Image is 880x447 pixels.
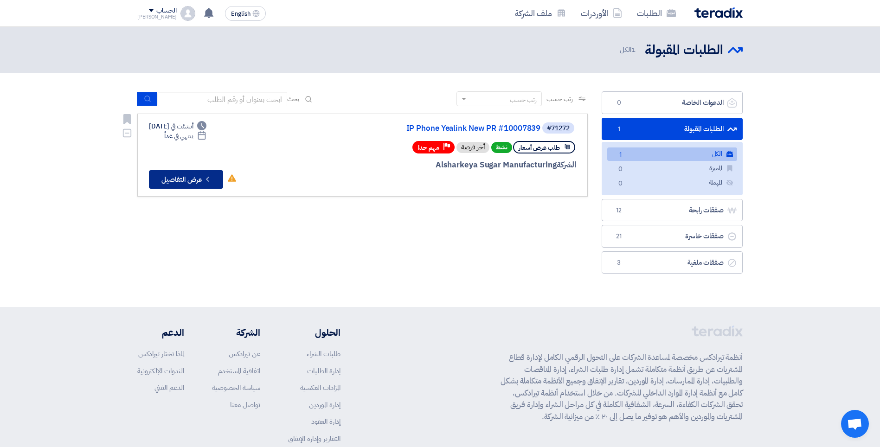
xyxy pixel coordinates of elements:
button: English [225,6,266,21]
div: #71272 [547,125,570,132]
a: الندوات الإلكترونية [137,366,184,376]
span: 1 [615,150,626,160]
li: الدعم [137,326,184,339]
span: 3 [613,258,624,268]
img: Teradix logo [694,7,743,18]
div: Open chat [841,410,869,438]
a: صفقات ملغية3 [602,251,743,274]
img: profile_test.png [180,6,195,21]
span: 12 [613,206,624,215]
a: اتفاقية المستخدم [218,366,260,376]
a: التقارير وإدارة الإنفاق [288,434,340,444]
a: IP Phone Yealink New PR #10007839 [355,124,540,133]
div: Alsharkeya Sugar Manufacturing [353,159,576,171]
a: صفقات رابحة12 [602,199,743,222]
span: 0 [613,98,624,108]
a: إدارة الموردين [309,400,340,410]
a: الدعوات الخاصة0 [602,91,743,114]
div: غداً [164,131,206,141]
a: صفقات خاسرة21 [602,225,743,248]
a: الطلبات [629,2,683,24]
span: رتب حسب [546,94,573,104]
span: 1 [631,45,636,55]
p: أنظمة تيرادكس مخصصة لمساعدة الشركات على التحول الرقمي الكامل لإدارة قطاع المشتريات عن طريق أنظمة ... [501,351,743,422]
li: الحلول [288,326,340,339]
span: ينتهي في [174,131,193,141]
span: مهم جدا [418,143,439,152]
span: طلب عرض أسعار [519,143,560,152]
a: عن تيرادكس [229,349,260,359]
input: ابحث بعنوان أو رقم الطلب [157,92,287,106]
a: طلبات الشراء [307,349,340,359]
a: ملف الشركة [507,2,573,24]
span: 0 [615,179,626,189]
span: الشركة [557,159,577,171]
a: تواصل معنا [230,400,260,410]
a: المميزة [607,162,737,175]
li: الشركة [212,326,260,339]
a: سياسة الخصوصية [212,383,260,393]
span: نشط [491,142,512,153]
a: الأوردرات [573,2,629,24]
span: أنشئت في [171,121,193,131]
div: الحساب [156,7,176,15]
a: المزادات العكسية [300,383,340,393]
span: بحث [287,94,299,104]
span: الكل [620,45,637,55]
a: الكل [607,147,737,161]
button: عرض التفاصيل [149,170,223,189]
a: إدارة الطلبات [307,366,340,376]
span: English [231,11,251,17]
div: رتب حسب [510,95,537,105]
h2: الطلبات المقبولة [645,41,723,59]
div: أخر فرصة [456,142,489,153]
a: الطلبات المقبولة1 [602,118,743,140]
a: إدارة العقود [311,416,340,427]
span: 21 [613,232,624,241]
span: 1 [613,125,624,134]
div: [PERSON_NAME] [137,14,177,19]
a: المهملة [607,176,737,190]
a: لماذا تختار تيرادكس [138,349,184,359]
div: [DATE] [149,121,206,131]
span: 0 [615,165,626,174]
a: الدعم الفني [154,383,184,393]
